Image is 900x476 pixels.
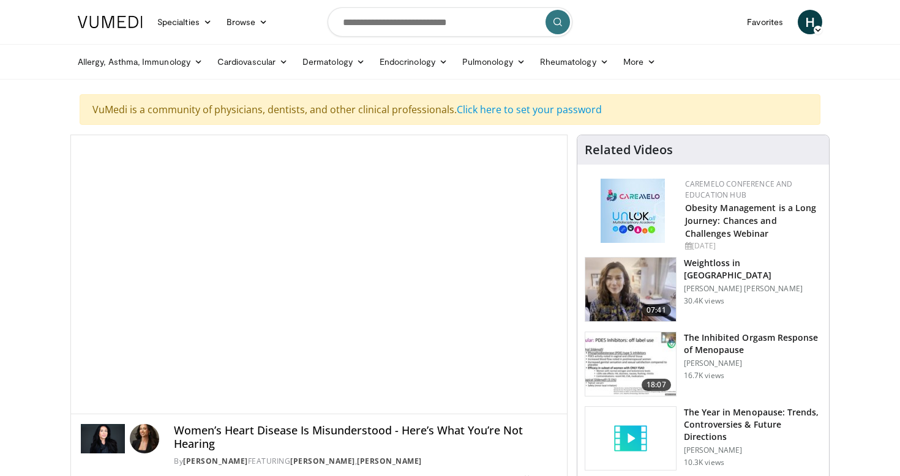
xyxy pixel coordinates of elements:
a: CaReMeLO Conference and Education Hub [685,179,793,200]
a: The Year in Menopause: Trends, Controversies & Future Directions [PERSON_NAME] 10.3K views [585,406,822,471]
p: 10.3K views [684,458,724,467]
a: 07:41 Weightloss in [GEOGRAPHIC_DATA] [PERSON_NAME] [PERSON_NAME] 30.4K views [585,257,822,322]
h4: Related Videos [585,143,673,157]
img: Avatar [130,424,159,453]
a: H [798,10,822,34]
p: 30.4K views [684,296,724,306]
a: Specialties [150,10,219,34]
p: [PERSON_NAME] [684,359,822,368]
a: Click here to set your password [457,103,602,116]
img: 45df64a9-a6de-482c-8a90-ada250f7980c.png.150x105_q85_autocrop_double_scale_upscale_version-0.2.jpg [601,179,665,243]
video-js: Video Player [71,135,567,414]
a: Obesity Management is a Long Journey: Chances and Challenges Webinar [685,202,817,239]
h3: The Inhibited Orgasm Response of Menopause [684,332,822,356]
a: Rheumatology [533,50,616,74]
a: Browse [219,10,276,34]
a: Allergy, Asthma, Immunology [70,50,210,74]
a: Dermatology [295,50,372,74]
a: More [616,50,663,74]
img: 283c0f17-5e2d-42ba-a87c-168d447cdba4.150x105_q85_crop-smart_upscale.jpg [585,332,676,396]
a: [PERSON_NAME] [183,456,248,466]
img: video_placeholder_short.svg [585,407,676,470]
a: [PERSON_NAME] [290,456,355,466]
img: 9983fed1-7565-45be-8934-aef1103ce6e2.150x105_q85_crop-smart_upscale.jpg [585,258,676,321]
a: Pulmonology [455,50,533,74]
a: Cardiovascular [210,50,295,74]
h3: Weightloss in [GEOGRAPHIC_DATA] [684,257,822,281]
a: Favorites [740,10,790,34]
span: 18:07 [642,379,671,391]
img: VuMedi Logo [78,16,143,28]
span: 07:41 [642,304,671,316]
a: Endocrinology [372,50,455,74]
a: [PERSON_NAME] [357,456,422,466]
h3: The Year in Menopause: Trends, Controversies & Future Directions [684,406,822,443]
p: [PERSON_NAME] [684,445,822,455]
div: [DATE] [685,240,819,251]
div: VuMedi is a community of physicians, dentists, and other clinical professionals. [80,94,820,125]
div: By FEATURING , [174,456,557,467]
img: Dr. Gabrielle Lyon [81,424,125,453]
h4: Women’s Heart Disease Is Misunderstood - Here’s What You’re Not Hearing [174,424,557,450]
a: 18:07 The Inhibited Orgasm Response of Menopause [PERSON_NAME] 16.7K views [585,332,822,396]
p: [PERSON_NAME] [PERSON_NAME] [684,284,822,294]
p: 16.7K views [684,371,724,381]
input: Search topics, interventions [328,7,572,37]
